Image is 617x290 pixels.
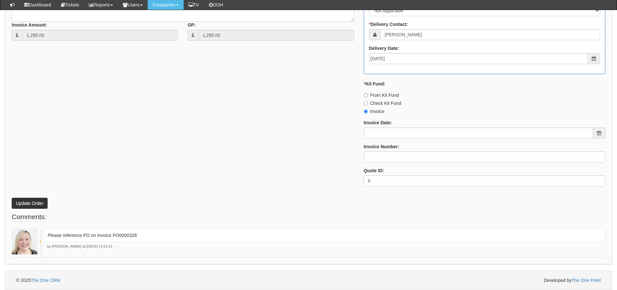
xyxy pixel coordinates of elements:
label: Kit Fund: [364,81,385,87]
input: Invoice [364,109,368,114]
span: Developed by [544,277,601,284]
label: Invoice Amount: [12,22,47,28]
p: by [PERSON_NAME] at [DATE] 13:53:14 [44,244,605,249]
legend: Comments: [12,212,46,222]
a: The One Point [572,278,601,283]
label: Invoice Number: [364,143,399,150]
label: GP: [188,22,196,28]
label: From Kit Fund [364,92,399,98]
input: From Kit Fund [364,93,368,97]
span: © 2025 [16,278,60,283]
button: Update Order [12,198,48,209]
label: Quote ID: [364,167,384,174]
img: Laura Toyne [12,229,38,254]
label: Invoice [364,108,384,115]
label: Invoice Date: [364,119,392,126]
input: Check Kit Fund [364,101,368,106]
p: Please reference PO on invoice PO0000326 [48,232,602,239]
label: Delivery Contact: [369,21,408,28]
label: Delivery Date: [369,45,399,51]
label: Check Kit Fund [364,100,401,106]
a: The One CRM [31,278,60,283]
